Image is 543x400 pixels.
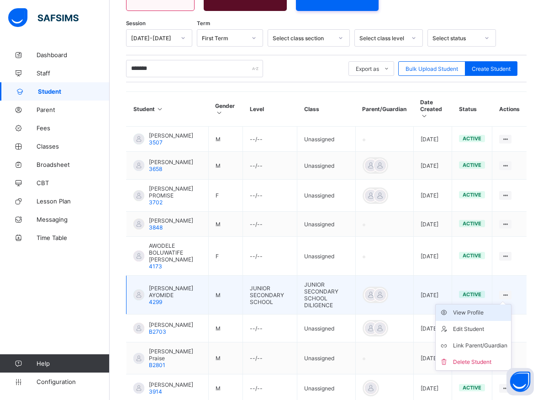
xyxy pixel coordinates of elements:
span: Student [38,88,110,95]
span: Configuration [37,378,109,385]
td: Unassigned [297,315,356,342]
td: --/-- [243,127,297,152]
span: active [463,162,481,168]
div: Link Parent/Guardian [453,341,507,350]
span: 3507 [149,139,163,146]
div: Delete Student [453,357,507,367]
td: --/-- [243,237,297,276]
td: Unassigned [297,127,356,152]
span: Create Student [472,65,511,72]
span: 3914 [149,388,162,395]
span: Fees [37,124,110,132]
span: Lesson Plan [37,197,110,205]
div: View Profile [453,308,507,317]
span: active [463,192,481,198]
td: M [208,212,243,237]
td: [DATE] [413,237,452,276]
span: [PERSON_NAME] Praise [149,348,201,362]
td: Unassigned [297,180,356,212]
i: Sort in Ascending Order [420,112,428,119]
span: active [463,135,481,142]
span: [PERSON_NAME] [149,159,193,165]
th: Class [297,92,356,127]
span: [PERSON_NAME] PROMISE [149,185,201,199]
span: Term [197,20,210,27]
span: active [463,384,481,391]
td: Unassigned [297,152,356,180]
td: F [208,237,243,276]
td: [DATE] [413,127,452,152]
span: 3658 [149,165,162,172]
td: [DATE] [413,276,452,315]
th: Level [243,92,297,127]
span: Help [37,360,109,367]
span: active [463,291,481,298]
td: --/-- [243,315,297,342]
td: JUNIOR SECONDARY SCHOOL DILIGENCE [297,276,356,315]
span: Session [126,20,146,27]
span: Bulk Upload Student [406,65,458,72]
th: Status [452,92,492,127]
td: M [208,127,243,152]
div: Select class level [359,35,406,42]
i: Sort in Ascending Order [156,106,164,112]
span: Broadsheet [37,161,110,168]
span: Export as [356,65,379,72]
td: [DATE] [413,180,452,212]
span: 3702 [149,199,163,206]
th: Student [127,92,209,127]
span: [PERSON_NAME] AYOMIDE [149,285,201,299]
div: [DATE]-[DATE] [131,35,175,42]
th: Date Created [413,92,452,127]
span: Dashboard [37,51,110,59]
span: Classes [37,143,110,150]
td: Unassigned [297,342,356,374]
i: Sort in Ascending Order [215,109,223,116]
td: [DATE] [413,152,452,180]
td: --/-- [243,342,297,374]
span: [PERSON_NAME] [149,217,193,224]
td: [DATE] [413,212,452,237]
div: Select status [432,35,479,42]
td: --/-- [243,212,297,237]
td: JUNIOR SECONDARY SCHOOL [243,276,297,315]
span: Messaging [37,216,110,223]
button: Open asap [506,368,534,395]
span: Time Table [37,234,110,241]
span: B2801 [149,362,165,368]
span: active [463,252,481,259]
td: F [208,180,243,212]
th: Gender [208,92,243,127]
span: CBT [37,179,110,187]
td: M [208,276,243,315]
span: active [463,220,481,227]
span: 3848 [149,224,163,231]
img: safsims [8,8,79,27]
td: M [208,342,243,374]
td: M [208,152,243,180]
td: Unassigned [297,237,356,276]
div: Select class section [273,35,333,42]
td: --/-- [243,180,297,212]
span: [PERSON_NAME] [149,321,193,328]
td: [DATE] [413,342,452,374]
div: First Term [202,35,246,42]
span: B2703 [149,328,166,335]
span: 4299 [149,299,162,305]
span: [PERSON_NAME] [149,381,193,388]
span: Parent [37,106,110,113]
td: --/-- [243,152,297,180]
span: 4173 [149,263,162,270]
span: [PERSON_NAME] [149,132,193,139]
div: Edit Student [453,325,507,334]
span: AWODELE BOLUWATIFE [PERSON_NAME] [149,242,201,263]
td: [DATE] [413,315,452,342]
th: Actions [492,92,527,127]
th: Parent/Guardian [355,92,413,127]
td: Unassigned [297,212,356,237]
span: Staff [37,69,110,77]
td: M [208,315,243,342]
